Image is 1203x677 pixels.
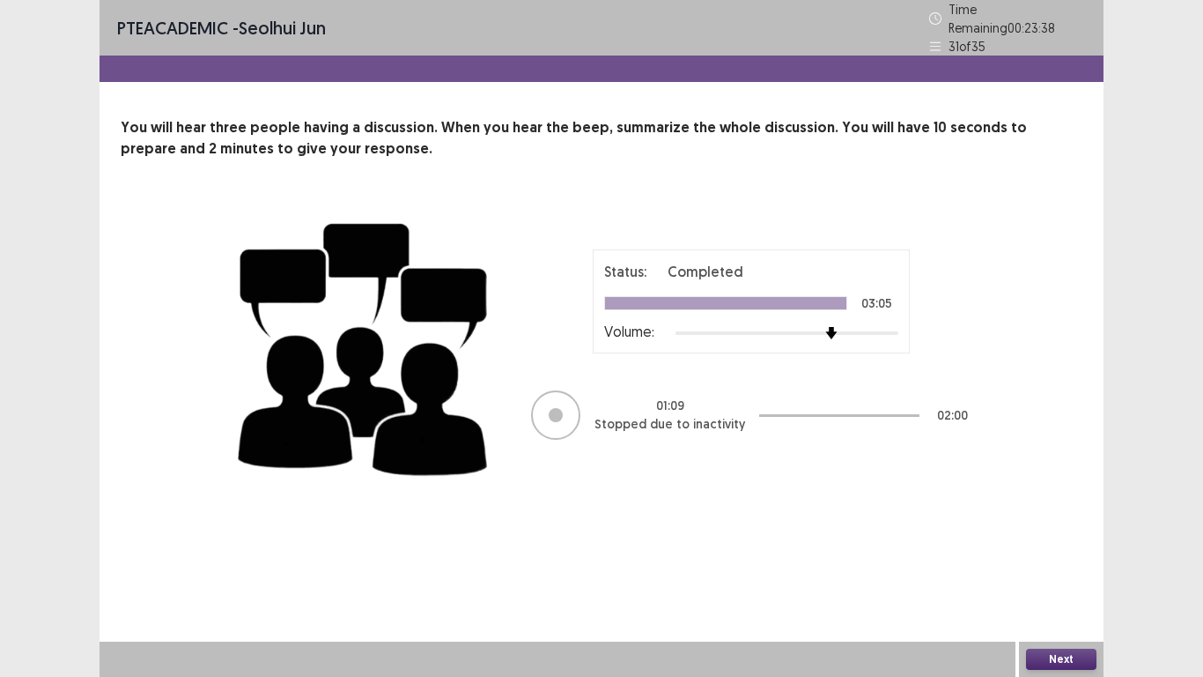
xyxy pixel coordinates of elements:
[937,406,968,425] p: 02 : 00
[861,297,892,309] p: 03:05
[604,261,646,282] p: Status:
[117,15,326,41] p: - Seolhui Jun
[117,17,228,39] span: PTE academic
[825,327,838,339] img: arrow-thumb
[121,117,1082,160] p: You will hear three people having a discussion. When you hear the beep, summarize the whole discu...
[668,261,743,282] p: Completed
[232,202,496,490] img: group-discussion
[948,37,985,56] p: 31 of 35
[594,415,745,434] p: Stopped due to inactivity
[656,397,684,415] p: 01 : 09
[604,321,654,342] p: Volume:
[1026,649,1096,670] button: Next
